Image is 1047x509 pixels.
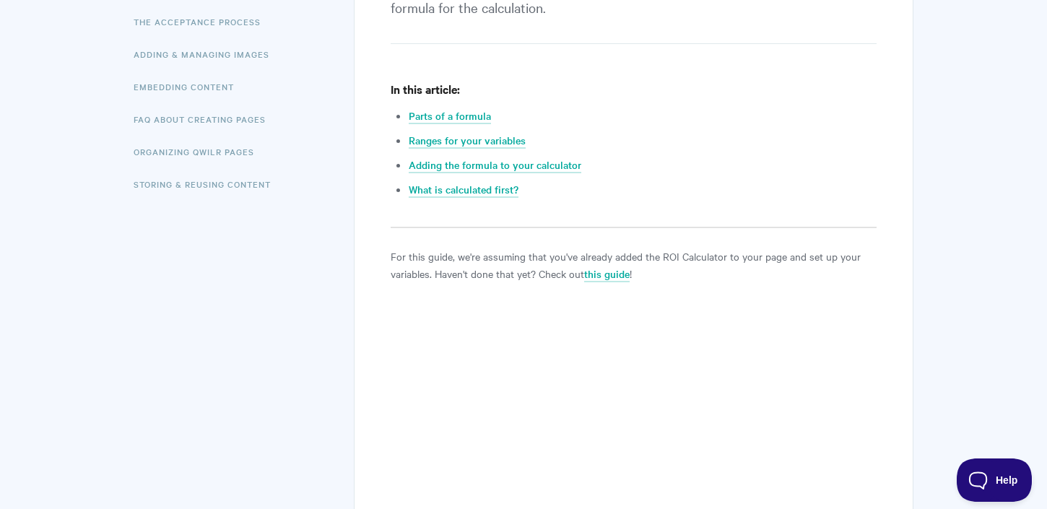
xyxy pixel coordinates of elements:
[409,182,518,198] a: What is calculated first?
[391,248,877,282] p: For this guide, we're assuming that you've already added the ROI Calculator to your page and set ...
[957,458,1033,502] iframe: Toggle Customer Support
[409,157,581,173] a: Adding the formula to your calculator
[584,266,630,282] a: this guide
[409,108,491,124] a: Parts of a formula
[391,81,460,97] strong: In this article:
[409,133,526,149] a: Ranges for your variables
